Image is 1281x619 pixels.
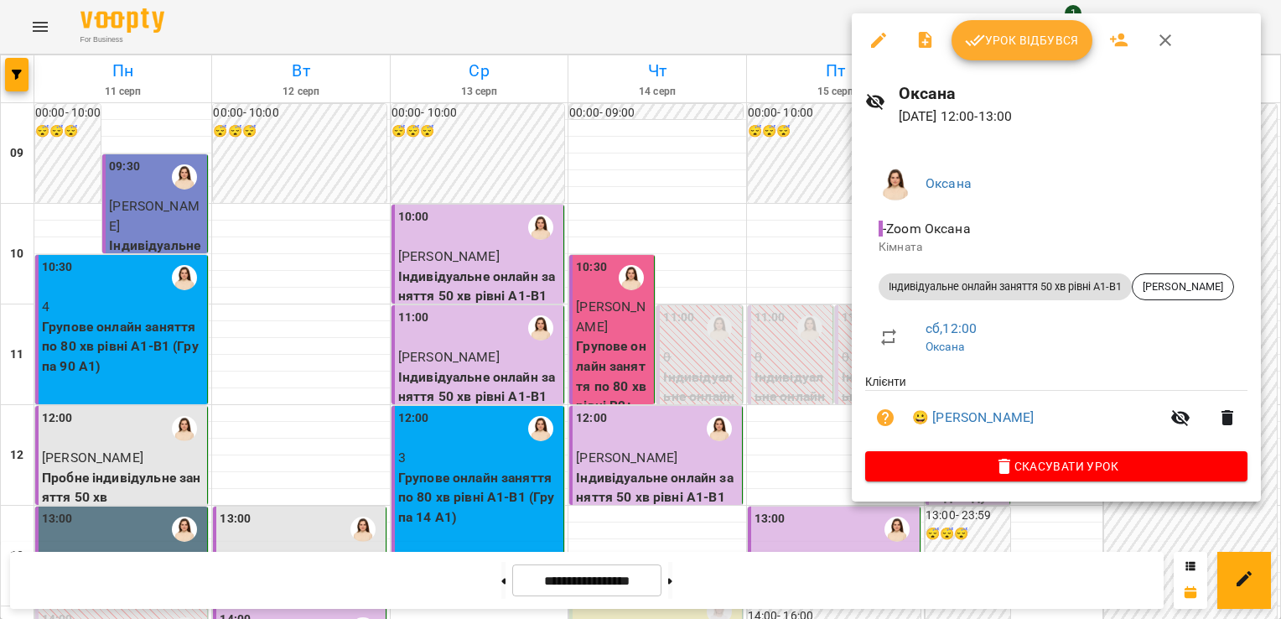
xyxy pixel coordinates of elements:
[879,167,912,200] img: 76124efe13172d74632d2d2d3678e7ed.png
[865,398,905,438] button: Візит ще не сплачено. Додати оплату?
[879,239,1234,256] p: Кімната
[899,107,1247,127] p: [DATE] 12:00 - 13:00
[879,221,974,237] span: - Zoom Оксана
[926,320,977,336] a: сб , 12:00
[926,175,972,191] a: Оксана
[879,279,1132,294] span: Індивідуальне онлайн заняття 50 хв рівні А1-В1
[865,373,1247,451] ul: Клієнти
[952,20,1092,60] button: Урок відбувся
[899,81,1247,107] h6: Оксана
[926,340,964,353] a: Оксана
[865,451,1247,481] button: Скасувати Урок
[879,456,1234,476] span: Скасувати Урок
[965,30,1079,50] span: Урок відбувся
[1133,279,1233,294] span: [PERSON_NAME]
[1132,273,1234,300] div: [PERSON_NAME]
[912,408,1034,428] a: 😀 [PERSON_NAME]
